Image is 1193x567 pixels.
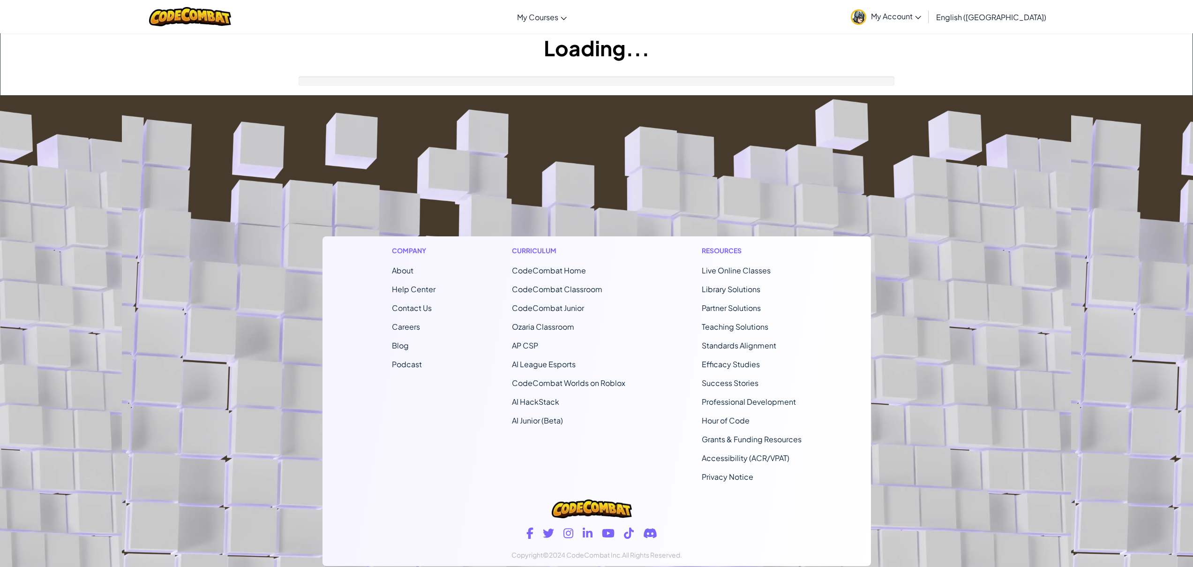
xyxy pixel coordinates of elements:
[392,322,420,332] a: Careers
[622,551,682,559] span: All Rights Reserved.
[702,265,771,275] a: Live Online Classes
[702,378,758,388] a: Success Stories
[149,7,231,26] img: CodeCombat logo
[936,12,1046,22] span: English ([GEOGRAPHIC_DATA])
[702,472,753,482] a: Privacy Notice
[512,4,571,30] a: My Courses
[512,265,586,275] span: CodeCombat Home
[702,340,776,350] a: Standards Alignment
[512,303,584,313] a: CodeCombat Junior
[392,359,422,369] a: Podcast
[392,246,435,256] h1: Company
[512,246,625,256] h1: Curriculum
[552,499,631,518] img: CodeCombat logo
[702,453,789,463] a: Accessibility (ACR/VPAT)
[517,12,558,22] span: My Courses
[702,303,761,313] a: Partner Solutions
[512,340,538,350] a: AP CSP
[511,551,543,559] span: Copyright
[392,265,413,275] a: About
[702,434,802,444] a: Grants & Funding Resources
[543,551,622,559] span: ©2024 CodeCombat Inc.
[702,284,760,294] a: Library Solutions
[512,359,576,369] a: AI League Esports
[512,416,563,425] a: AI Junior (Beta)
[702,246,802,256] h1: Resources
[0,33,1193,62] h1: Loading...
[702,397,796,407] a: Professional Development
[846,2,926,31] a: My Account
[512,378,625,388] a: CodeCombat Worlds on Roblox
[702,416,750,425] a: Hour of Code
[512,322,574,332] a: Ozaria Classroom
[871,11,921,21] span: My Account
[392,303,432,313] span: Contact Us
[392,284,435,294] a: Help Center
[702,322,768,332] a: Teaching Solutions
[931,4,1051,30] a: English ([GEOGRAPHIC_DATA])
[512,397,559,407] a: AI HackStack
[512,284,602,294] a: CodeCombat Classroom
[392,340,409,350] a: Blog
[851,9,866,25] img: avatar
[702,359,760,369] a: Efficacy Studies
